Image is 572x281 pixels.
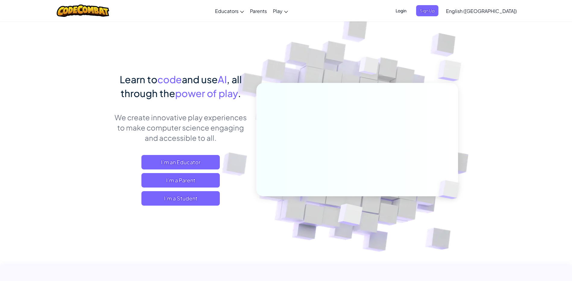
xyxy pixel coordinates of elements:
[212,3,247,19] a: Educators
[347,45,391,90] img: Overlap cubes
[141,191,220,206] button: I'm a Student
[120,73,157,85] span: Learn to
[238,87,241,99] span: .
[443,3,520,19] a: English ([GEOGRAPHIC_DATA])
[215,8,239,14] span: Educators
[182,73,218,85] span: and use
[426,45,478,96] img: Overlap cubes
[323,191,377,241] img: Overlap cubes
[157,73,182,85] span: code
[114,112,247,143] p: We create innovative play experiences to make computer science engaging and accessible to all.
[428,168,473,212] img: Overlap cubes
[270,3,291,19] a: Play
[446,8,517,14] span: English ([GEOGRAPHIC_DATA])
[416,5,438,16] button: Sign Up
[273,8,283,14] span: Play
[392,5,410,16] button: Login
[247,3,270,19] a: Parents
[175,87,238,99] span: power of play
[57,5,109,17] img: CodeCombat logo
[141,155,220,169] a: I'm an Educator
[141,173,220,188] a: I'm a Parent
[218,73,227,85] span: AI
